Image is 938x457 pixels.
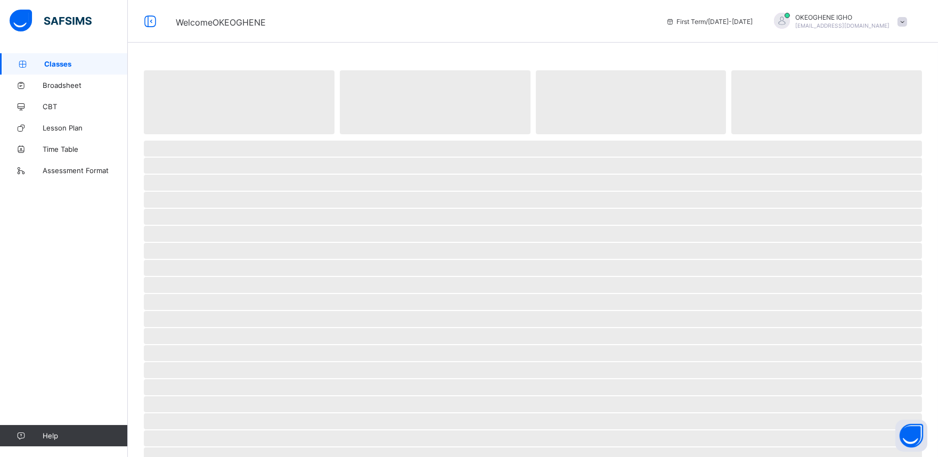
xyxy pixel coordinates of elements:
[10,10,92,32] img: safsims
[144,158,922,174] span: ‌
[666,18,753,26] span: session/term information
[144,175,922,191] span: ‌
[144,209,922,225] span: ‌
[144,243,922,259] span: ‌
[144,260,922,276] span: ‌
[340,70,531,134] span: ‌
[144,226,922,242] span: ‌
[43,145,128,153] span: Time Table
[763,13,912,30] div: OKEOGHENEIGHO
[144,345,922,361] span: ‌
[43,166,128,175] span: Assessment Format
[43,81,128,89] span: Broadsheet
[144,396,922,412] span: ‌
[144,311,922,327] span: ‌
[144,328,922,344] span: ‌
[44,60,128,68] span: Classes
[144,141,922,157] span: ‌
[144,379,922,395] span: ‌
[795,13,890,21] span: OKEOGHENE IGHO
[144,413,922,429] span: ‌
[895,420,927,452] button: Open asap
[144,192,922,208] span: ‌
[731,70,922,134] span: ‌
[43,102,128,111] span: CBT
[43,124,128,132] span: Lesson Plan
[144,70,335,134] span: ‌
[144,294,922,310] span: ‌
[536,70,727,134] span: ‌
[144,430,922,446] span: ‌
[176,17,266,28] span: Welcome OKEOGHENE
[43,431,127,440] span: Help
[144,362,922,378] span: ‌
[795,22,890,29] span: [EMAIL_ADDRESS][DOMAIN_NAME]
[144,277,922,293] span: ‌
